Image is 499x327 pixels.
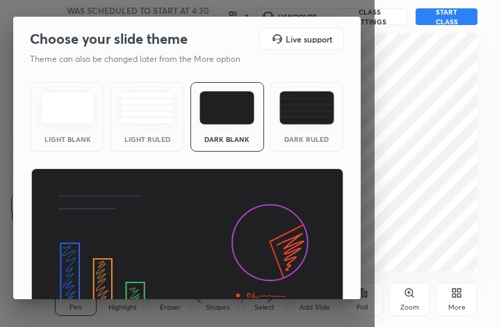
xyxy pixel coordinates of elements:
img: darkRuledTheme.de295e13.svg [279,91,334,125]
img: lightTheme.e5ed3b09.svg [40,91,95,125]
h5: Live support [286,35,332,43]
h2: Choose your slide theme [30,30,188,48]
img: darkTheme.f0cc69e5.svg [199,91,254,125]
div: Light Ruled [120,136,175,143]
div: Dark Blank [199,136,255,143]
div: More [448,304,466,311]
div: Light Blank [40,136,95,143]
p: Theme can also be changed later from the More option [30,53,255,65]
img: lightRuledTheme.5fabf969.svg [120,91,174,125]
div: Zoom [400,304,419,311]
button: START CLASS [416,8,477,25]
div: Dark Ruled [279,136,334,143]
